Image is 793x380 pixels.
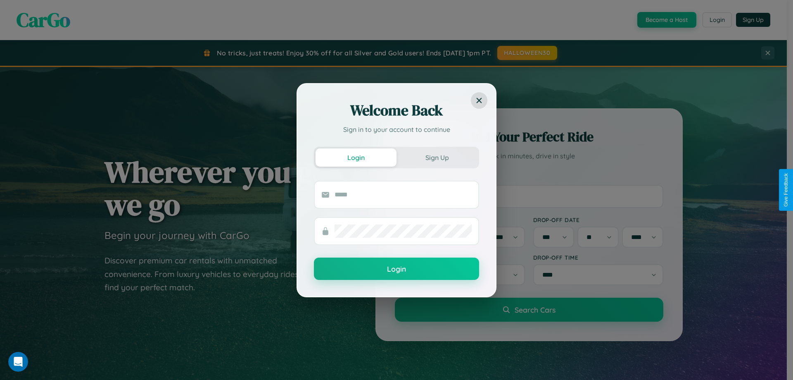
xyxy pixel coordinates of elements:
[8,352,28,372] iframe: Intercom live chat
[314,100,479,120] h2: Welcome Back
[314,258,479,280] button: Login
[396,148,477,167] button: Sign Up
[316,148,396,167] button: Login
[783,173,789,207] div: Give Feedback
[314,124,479,134] p: Sign in to your account to continue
